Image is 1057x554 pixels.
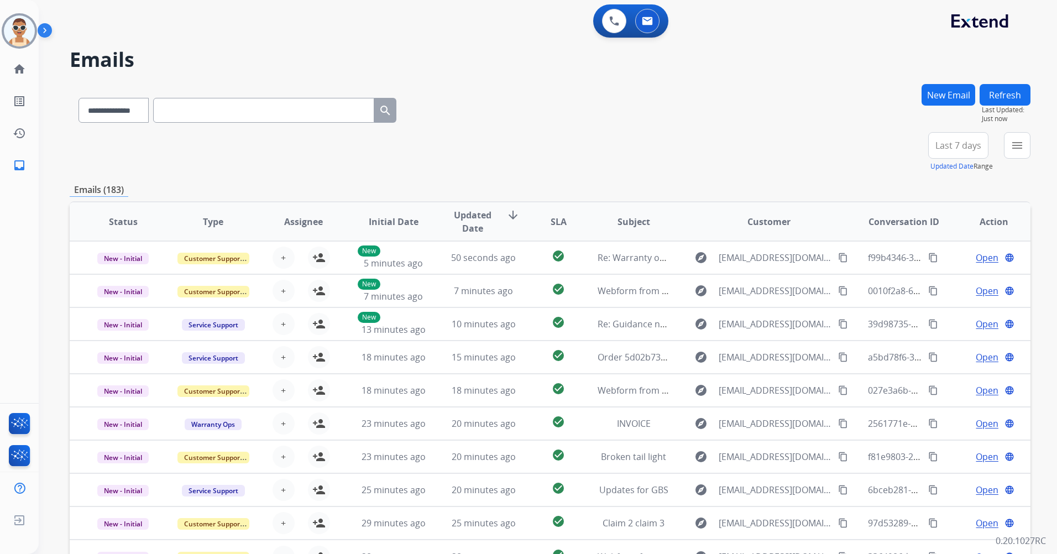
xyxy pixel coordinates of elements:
[838,385,848,395] mat-icon: content_copy
[506,208,520,222] mat-icon: arrow_downward
[281,284,286,297] span: +
[868,351,1039,363] span: a5bd78f6-3d01-4375-b40d-90d405e01245
[603,517,664,529] span: Claim 2 claim 3
[70,183,128,197] p: Emails (183)
[312,351,326,364] mat-icon: person_add
[838,452,848,462] mat-icon: content_copy
[273,479,295,501] button: +
[976,251,998,264] span: Open
[928,352,938,362] mat-icon: content_copy
[448,208,498,235] span: Updated Date
[281,417,286,430] span: +
[177,518,249,530] span: Customer Support
[182,319,245,331] span: Service Support
[940,202,1030,241] th: Action
[454,285,513,297] span: 7 minutes ago
[618,215,650,228] span: Subject
[203,215,223,228] span: Type
[694,516,708,530] mat-icon: explore
[273,379,295,401] button: +
[97,485,149,496] span: New - Initial
[928,419,938,428] mat-icon: content_copy
[719,351,832,364] span: [EMAIL_ADDRESS][DOMAIN_NAME]
[928,253,938,263] mat-icon: content_copy
[928,518,938,528] mat-icon: content_copy
[552,448,565,462] mat-icon: check_circle
[1011,139,1024,152] mat-icon: menu
[552,482,565,495] mat-icon: check_circle
[982,114,1030,123] span: Just now
[97,286,149,297] span: New - Initial
[976,284,998,297] span: Open
[976,417,998,430] span: Open
[13,159,26,172] mat-icon: inbox
[70,49,1030,71] h2: Emails
[362,451,426,463] span: 23 minutes ago
[976,483,998,496] span: Open
[719,417,832,430] span: [EMAIL_ADDRESS][DOMAIN_NAME]
[928,485,938,495] mat-icon: content_copy
[1004,352,1014,362] mat-icon: language
[719,450,832,463] span: [EMAIL_ADDRESS][DOMAIN_NAME]
[747,215,791,228] span: Customer
[552,382,565,395] mat-icon: check_circle
[362,323,426,336] span: 13 minutes ago
[1004,518,1014,528] mat-icon: language
[694,483,708,496] mat-icon: explore
[1004,253,1014,263] mat-icon: language
[1004,385,1014,395] mat-icon: language
[97,352,149,364] span: New - Initial
[928,452,938,462] mat-icon: content_copy
[362,384,426,396] span: 18 minutes ago
[273,280,295,302] button: +
[312,384,326,397] mat-icon: person_add
[868,285,1033,297] span: 0010f2a8-63ae-49e5-90fa-7bd0e62f6b2a
[928,132,988,159] button: Last 7 days
[312,417,326,430] mat-icon: person_add
[719,516,832,530] span: [EMAIL_ADDRESS][DOMAIN_NAME]
[694,450,708,463] mat-icon: explore
[868,252,1035,264] span: f99b4346-33e6-4200-8606-de0e4bc2f95a
[177,452,249,463] span: Customer Support
[922,84,975,106] button: New Email
[452,384,516,396] span: 18 minutes ago
[452,451,516,463] span: 20 minutes ago
[177,253,249,264] span: Customer Support
[451,252,516,264] span: 50 seconds ago
[452,517,516,529] span: 25 minutes ago
[97,518,149,530] span: New - Initial
[838,518,848,528] mat-icon: content_copy
[281,450,286,463] span: +
[598,285,848,297] span: Webform from [EMAIL_ADDRESS][DOMAIN_NAME] on [DATE]
[281,317,286,331] span: +
[980,84,1030,106] button: Refresh
[598,318,892,330] span: Re: Guidance needed. Claim ID 1bf60ca5-0b1a-45f4-8059-792c115c334e
[982,106,1030,114] span: Last Updated:
[598,252,830,264] span: Re: Warranty on battery life ??Order #402060 confirmed
[598,384,848,396] span: Webform from [EMAIL_ADDRESS][DOMAIN_NAME] on [DATE]
[1004,485,1014,495] mat-icon: language
[358,312,380,323] p: New
[838,319,848,329] mat-icon: content_copy
[312,450,326,463] mat-icon: person_add
[273,247,295,269] button: +
[694,251,708,264] mat-icon: explore
[1004,452,1014,462] mat-icon: language
[719,251,832,264] span: [EMAIL_ADDRESS][DOMAIN_NAME]
[109,215,138,228] span: Status
[281,384,286,397] span: +
[284,215,323,228] span: Assignee
[312,317,326,331] mat-icon: person_add
[1004,419,1014,428] mat-icon: language
[97,452,149,463] span: New - Initial
[369,215,418,228] span: Initial Date
[452,318,516,330] span: 10 minutes ago
[362,484,426,496] span: 25 minutes ago
[273,512,295,534] button: +
[273,313,295,335] button: +
[312,251,326,264] mat-icon: person_add
[719,483,832,496] span: [EMAIL_ADDRESS][DOMAIN_NAME]
[930,161,993,171] span: Range
[452,484,516,496] span: 20 minutes ago
[4,15,35,46] img: avatar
